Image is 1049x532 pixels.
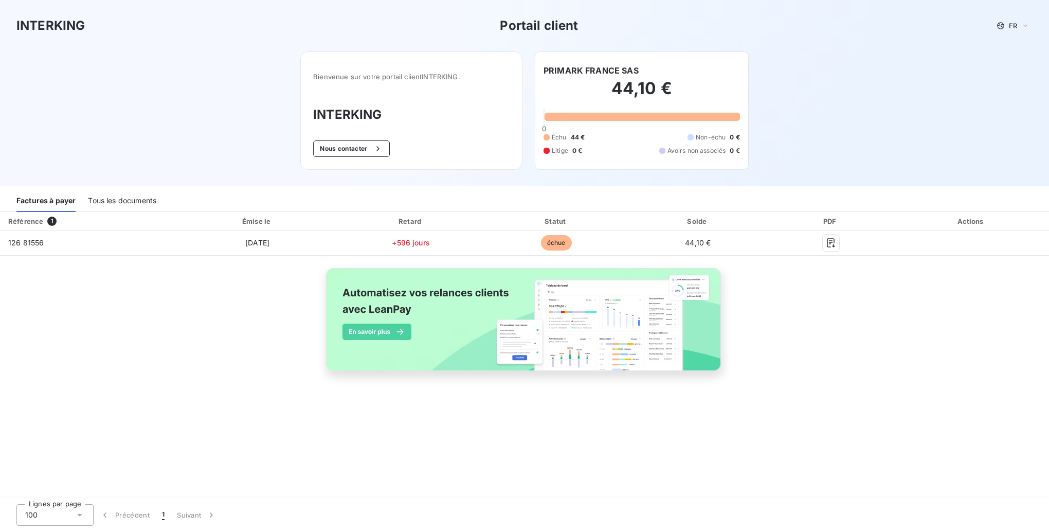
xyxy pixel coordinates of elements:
[313,140,389,157] button: Nous contacter
[16,190,76,212] div: Factures à payer
[47,217,57,226] span: 1
[392,238,430,247] span: +596 jours
[571,133,585,142] span: 44 €
[630,216,766,226] div: Solde
[313,105,510,124] h3: INTERKING
[544,64,639,77] h6: PRIMARK FRANCE SAS
[94,504,156,526] button: Précédent
[542,125,546,133] span: 0
[552,146,568,155] span: Litige
[696,133,726,142] span: Non-échu
[313,73,510,81] span: Bienvenue sur votre portail client INTERKING .
[685,238,711,247] span: 44,10 €
[1009,22,1017,30] span: FR
[730,133,739,142] span: 0 €
[8,238,44,247] span: 126 81556
[245,238,269,247] span: [DATE]
[339,216,482,226] div: Retard
[572,146,582,155] span: 0 €
[156,504,171,526] button: 1
[541,235,572,251] span: échue
[171,504,223,526] button: Suivant
[552,133,567,142] span: Échu
[667,146,726,155] span: Avoirs non associés
[544,78,740,109] h2: 44,10 €
[88,190,156,212] div: Tous les documents
[25,510,38,520] span: 100
[162,510,165,520] span: 1
[16,16,85,35] h3: INTERKING
[896,216,1047,226] div: Actions
[486,216,626,226] div: Statut
[770,216,892,226] div: PDF
[730,146,739,155] span: 0 €
[500,16,578,35] h3: Portail client
[179,216,335,226] div: Émise le
[8,217,43,225] div: Référence
[317,262,732,388] img: banner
